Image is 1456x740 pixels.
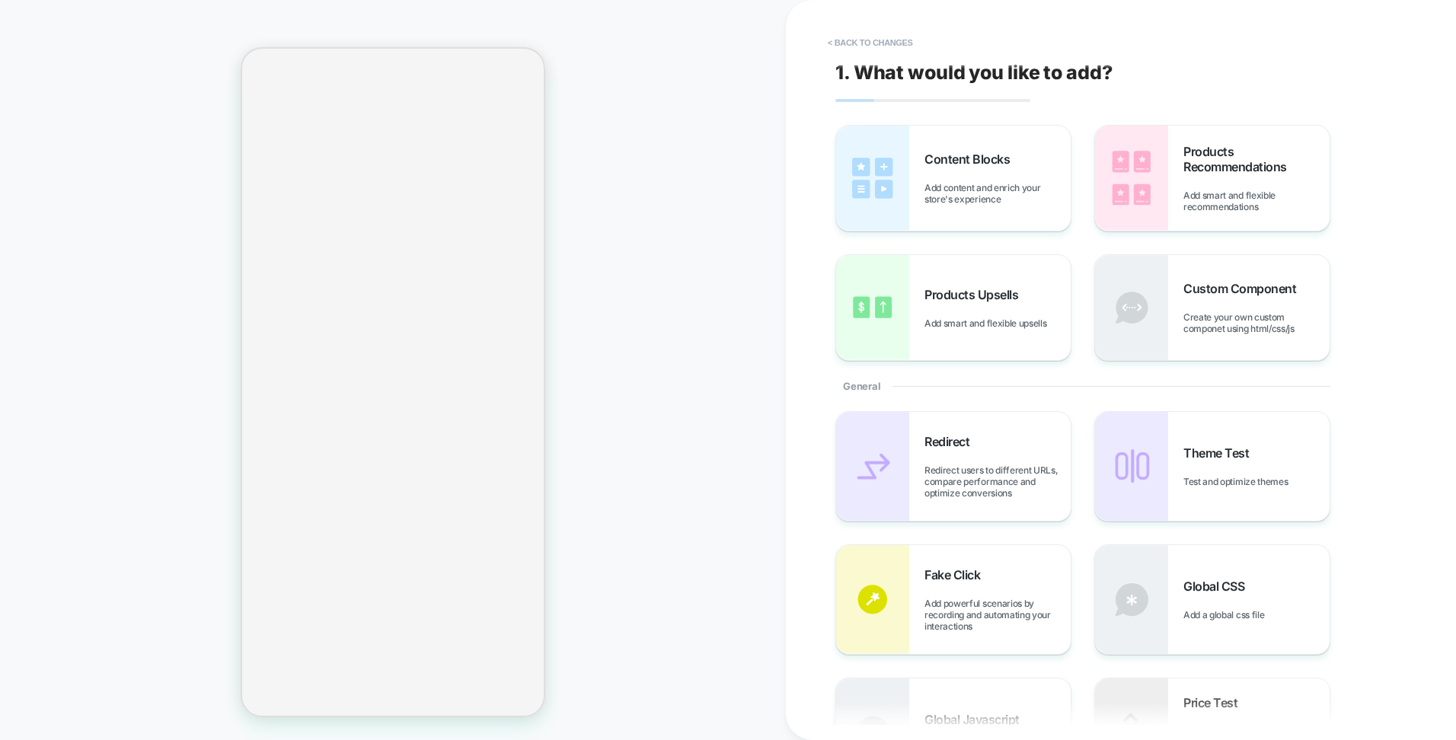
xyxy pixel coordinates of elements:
[924,152,1017,167] span: Content Blocks
[1183,144,1330,174] span: Products Recommendations
[1183,476,1295,487] span: Test and optimize themes
[924,567,988,582] span: Fake Click
[1183,190,1330,212] span: Add smart and flexible recommendations
[1183,311,1330,334] span: Create your own custom componet using html/css/js
[835,361,1330,411] div: General
[1183,579,1252,594] span: Global CSS
[835,61,1113,84] span: 1. What would you like to add?
[924,434,977,449] span: Redirect
[924,464,1071,499] span: Redirect users to different URLs, compare performance and optimize conversions
[924,182,1071,205] span: Add content and enrich your store's experience
[1183,281,1304,296] span: Custom Component
[1183,695,1245,710] span: Price Test
[820,30,921,55] button: < Back to changes
[1183,609,1272,620] span: Add a global css file
[924,712,1027,727] span: Global Javascript
[1183,445,1256,461] span: Theme Test
[924,317,1054,329] span: Add smart and flexible upsells
[924,598,1071,632] span: Add powerful scenarios by recording and automating your interactions
[924,287,1026,302] span: Products Upsells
